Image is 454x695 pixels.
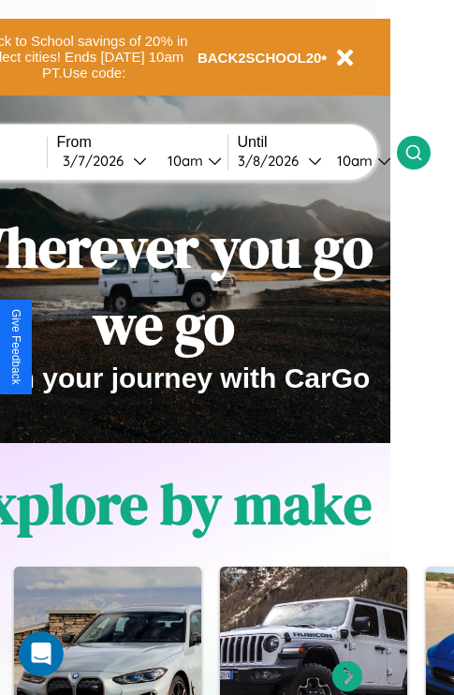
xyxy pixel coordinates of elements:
button: 10am [153,151,227,170]
button: 10am [322,151,397,170]
div: 3 / 7 / 2026 [63,152,133,170]
button: 3/7/2026 [57,151,153,170]
div: 10am [158,152,208,170]
div: Give Feedback [9,309,22,385]
iframe: Intercom live chat [19,631,64,676]
b: BACK2SCHOOL20 [198,50,322,66]
label: Until [238,134,397,151]
div: 10am [328,152,377,170]
label: From [57,134,227,151]
div: 3 / 8 / 2026 [238,152,308,170]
